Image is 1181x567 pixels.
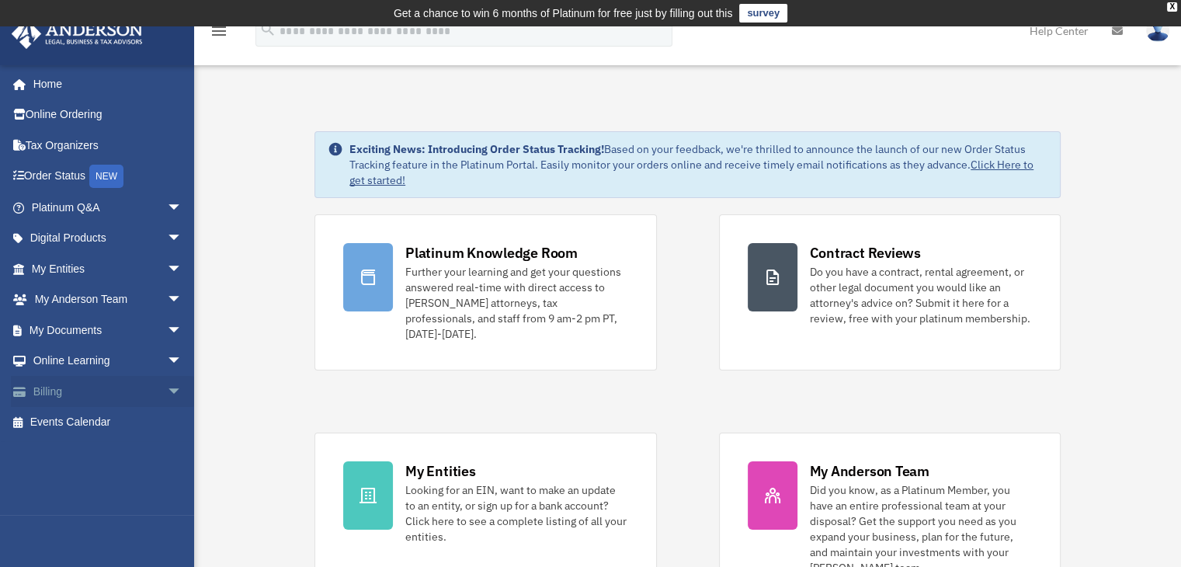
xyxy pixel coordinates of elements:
div: My Entities [405,461,475,481]
div: My Anderson Team [810,461,929,481]
i: menu [210,22,228,40]
strong: Exciting News: Introducing Order Status Tracking! [349,142,604,156]
span: arrow_drop_down [167,192,198,224]
a: Contract Reviews Do you have a contract, rental agreement, or other legal document you would like... [719,214,1061,370]
a: My Documentsarrow_drop_down [11,315,206,346]
a: My Entitiesarrow_drop_down [11,253,206,284]
div: Platinum Knowledge Room [405,243,578,263]
a: Digital Productsarrow_drop_down [11,223,206,254]
img: User Pic [1146,19,1169,42]
a: Order StatusNEW [11,161,206,193]
div: NEW [89,165,123,188]
span: arrow_drop_down [167,376,198,408]
div: Get a chance to win 6 months of Platinum for free just by filling out this [394,4,733,23]
a: Online Ordering [11,99,206,130]
div: close [1167,2,1177,12]
span: arrow_drop_down [167,284,198,316]
a: menu [210,27,228,40]
a: Platinum Q&Aarrow_drop_down [11,192,206,223]
span: arrow_drop_down [167,253,198,285]
div: Contract Reviews [810,243,921,263]
span: arrow_drop_down [167,346,198,377]
a: Online Learningarrow_drop_down [11,346,206,377]
div: Do you have a contract, rental agreement, or other legal document you would like an attorney's ad... [810,264,1032,326]
div: Looking for an EIN, want to make an update to an entity, or sign up for a bank account? Click her... [405,482,627,544]
img: Anderson Advisors Platinum Portal [7,19,148,49]
a: Home [11,68,198,99]
a: My Anderson Teamarrow_drop_down [11,284,206,315]
a: Platinum Knowledge Room Further your learning and get your questions answered real-time with dire... [314,214,656,370]
a: Tax Organizers [11,130,206,161]
span: arrow_drop_down [167,223,198,255]
div: Based on your feedback, we're thrilled to announce the launch of our new Order Status Tracking fe... [349,141,1047,188]
span: arrow_drop_down [167,315,198,346]
i: search [259,21,276,38]
a: Events Calendar [11,407,206,438]
a: Billingarrow_drop_down [11,376,206,407]
a: Click Here to get started! [349,158,1033,187]
div: Further your learning and get your questions answered real-time with direct access to [PERSON_NAM... [405,264,627,342]
a: survey [739,4,787,23]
